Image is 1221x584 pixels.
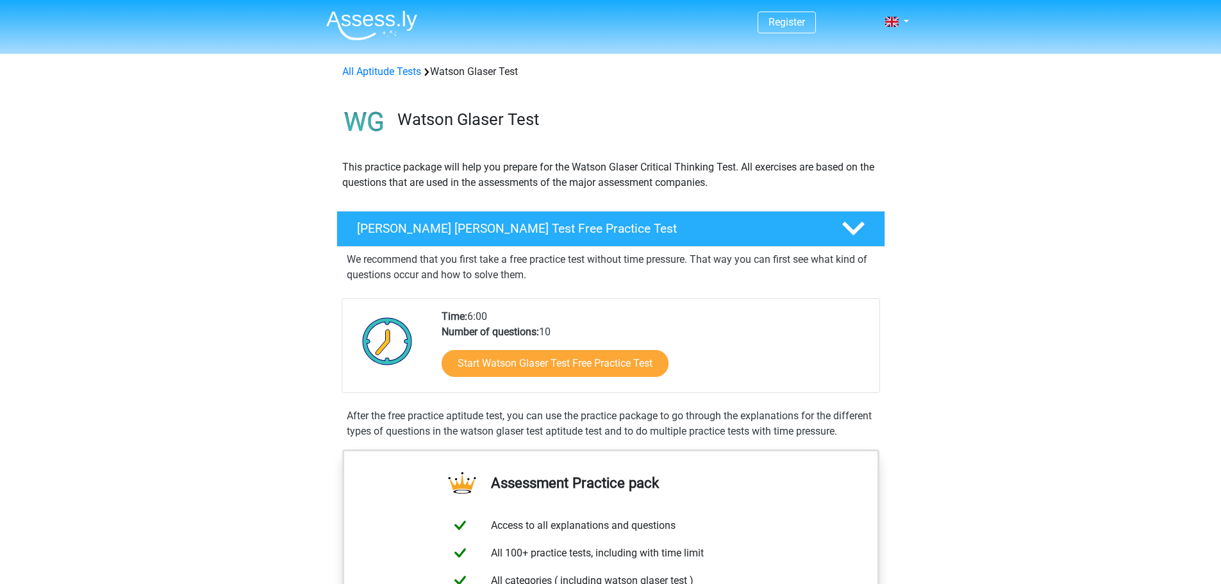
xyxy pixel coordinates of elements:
[357,221,821,236] h4: [PERSON_NAME] [PERSON_NAME] Test Free Practice Test
[397,110,875,129] h3: Watson Glaser Test
[326,10,417,40] img: Assessly
[337,95,392,149] img: watson glaser test
[442,350,669,377] a: Start Watson Glaser Test Free Practice Test
[768,16,805,28] a: Register
[342,408,880,439] div: After the free practice aptitude test, you can use the practice package to go through the explana...
[331,211,890,247] a: [PERSON_NAME] [PERSON_NAME] Test Free Practice Test
[342,65,421,78] a: All Aptitude Tests
[442,326,539,338] b: Number of questions:
[432,309,879,392] div: 6:00 10
[355,309,420,373] img: Clock
[337,64,885,79] div: Watson Glaser Test
[342,160,879,190] p: This practice package will help you prepare for the Watson Glaser Critical Thinking Test. All exe...
[347,252,875,283] p: We recommend that you first take a free practice test without time pressure. That way you can fir...
[442,310,467,322] b: Time:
